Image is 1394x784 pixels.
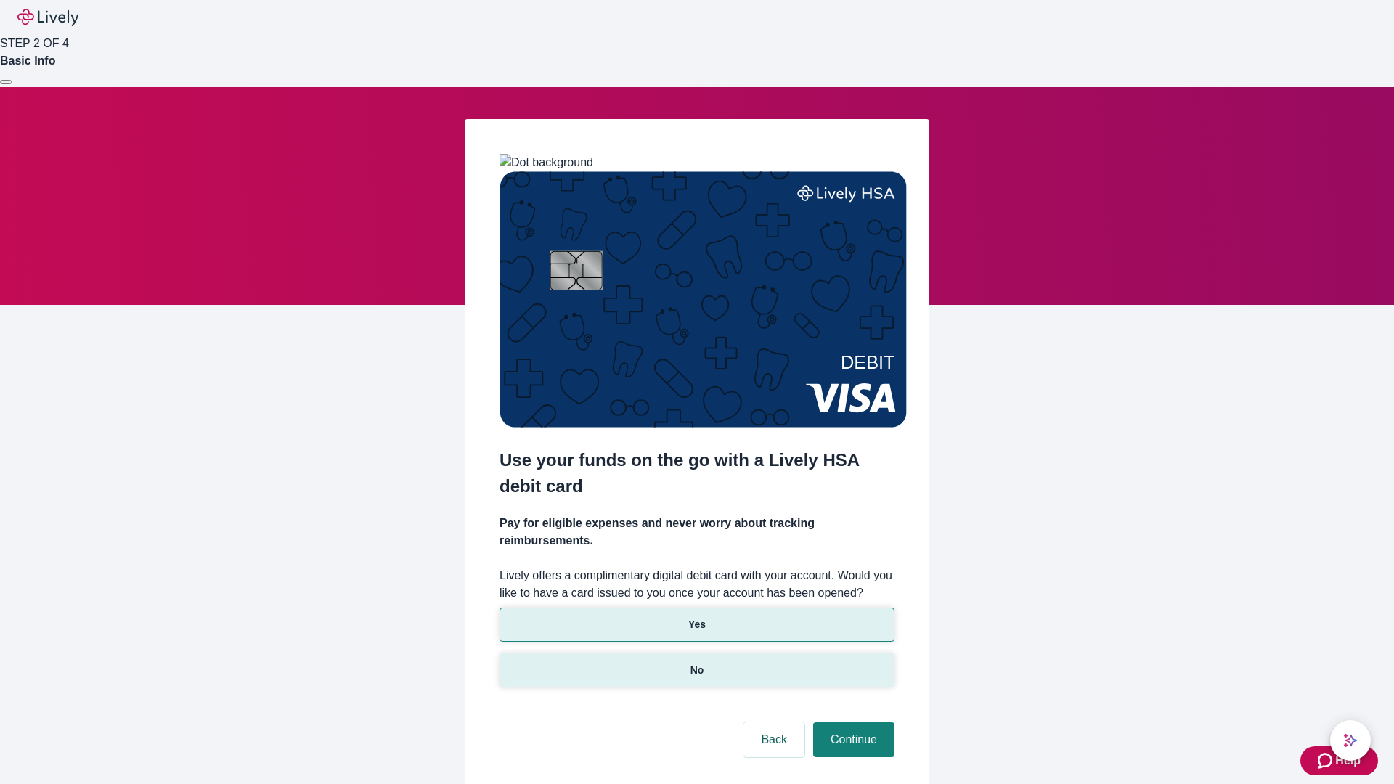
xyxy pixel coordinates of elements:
[688,617,706,632] p: Yes
[500,171,907,428] img: Debit card
[813,722,894,757] button: Continue
[500,653,894,687] button: No
[690,663,704,678] p: No
[1335,752,1361,769] span: Help
[1318,752,1335,769] svg: Zendesk support icon
[1330,720,1371,761] button: chat
[17,9,78,26] img: Lively
[500,608,894,642] button: Yes
[1343,733,1358,748] svg: Lively AI Assistant
[500,447,894,499] h2: Use your funds on the go with a Lively HSA debit card
[1300,746,1378,775] button: Zendesk support iconHelp
[500,154,593,171] img: Dot background
[500,515,894,550] h4: Pay for eligible expenses and never worry about tracking reimbursements.
[500,567,894,602] label: Lively offers a complimentary digital debit card with your account. Would you like to have a card...
[743,722,804,757] button: Back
